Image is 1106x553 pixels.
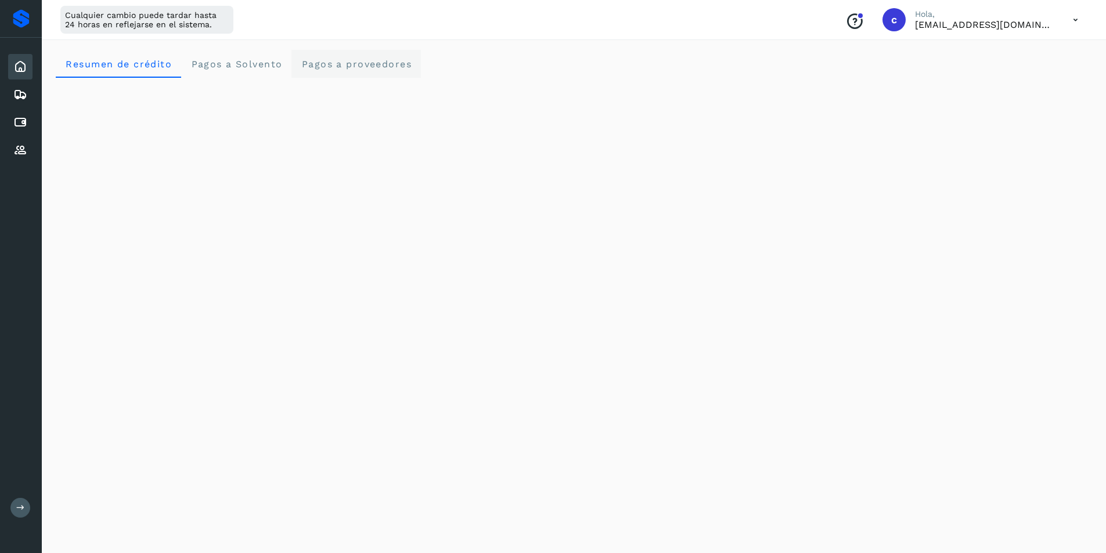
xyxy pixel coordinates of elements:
span: Pagos a Solvento [190,59,282,70]
div: Cuentas por pagar [8,110,33,135]
p: contabilidad5@easo.com [915,19,1054,30]
div: Inicio [8,54,33,79]
div: Cualquier cambio puede tardar hasta 24 horas en reflejarse en el sistema. [60,6,233,34]
p: Hola, [915,9,1054,19]
div: Proveedores [8,138,33,163]
div: Embarques [8,82,33,107]
span: Pagos a proveedores [301,59,412,70]
span: Resumen de crédito [65,59,172,70]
